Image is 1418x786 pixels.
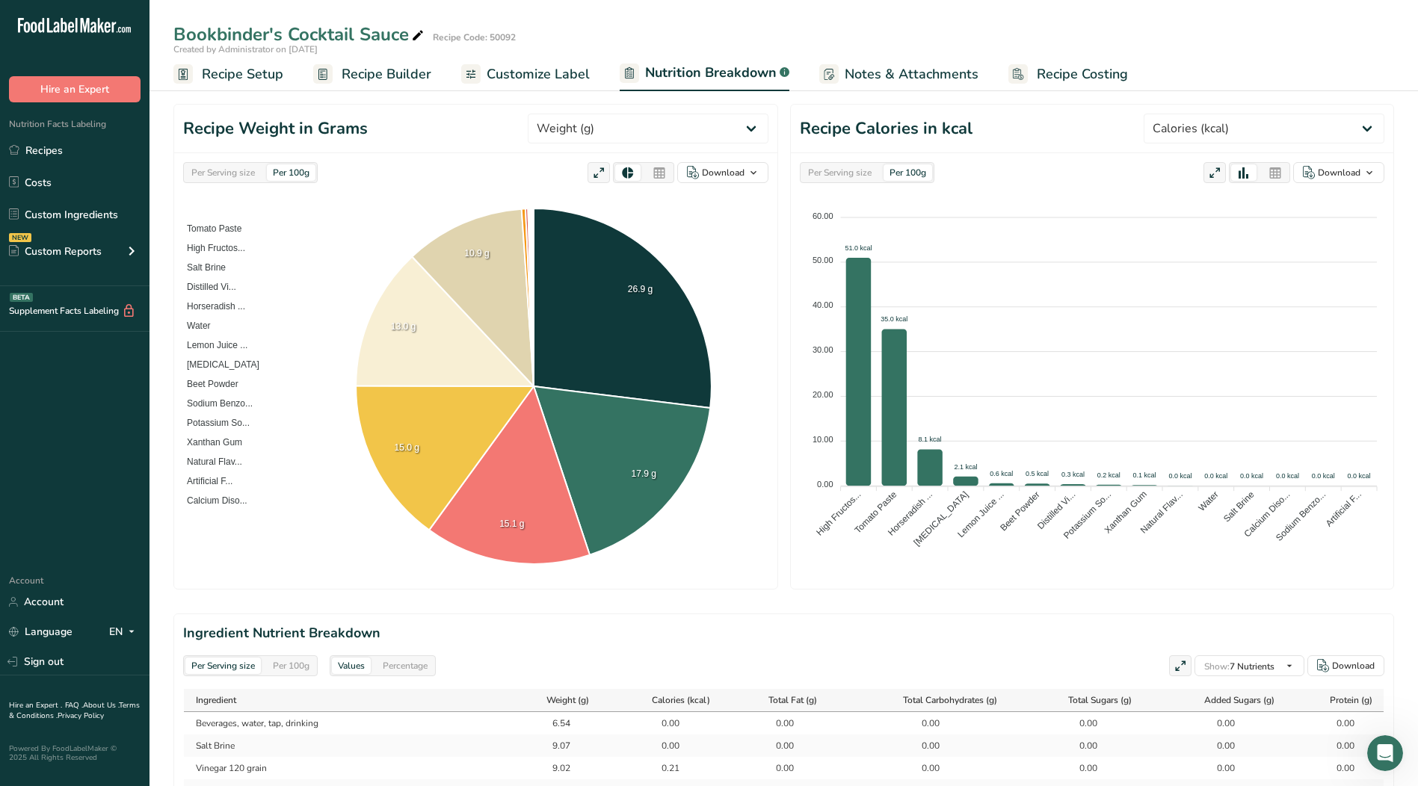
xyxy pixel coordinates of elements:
[902,761,940,775] div: 0.00
[433,31,516,44] div: Recipe Code: 50092
[176,359,259,370] span: [MEDICAL_DATA]
[813,300,833,309] tspan: 40.00
[533,739,570,752] div: 9.07
[377,657,434,674] div: Percentage
[176,379,238,389] span: Beet Powder
[185,164,261,181] div: Per Serving size
[1068,693,1132,707] span: Total Sugars (g)
[10,293,33,302] div: BETA
[912,489,970,548] tspan: [MEDICAL_DATA]
[1196,489,1220,513] tspan: Water
[1242,489,1292,539] tspan: Calcium Diso...
[173,58,283,91] a: Recipe Setup
[852,489,898,536] tspan: Tomato Paste
[176,476,232,486] span: Artificial F...
[176,282,236,292] span: Distilled Vi...
[109,623,141,641] div: EN
[998,489,1041,533] tspan: Beet Powder
[1204,693,1274,707] span: Added Sugars (g)
[176,243,245,253] span: High Fructos...
[176,495,247,506] span: Calcium Diso...
[1317,761,1354,775] div: 0.00
[903,693,997,707] span: Total Carbohydrates (g)
[461,58,590,91] a: Customize Label
[756,739,794,752] div: 0.00
[1060,717,1097,730] div: 0.00
[83,700,119,711] a: About Us .
[183,117,368,141] h1: Recipe Weight in Grams
[533,761,570,775] div: 9.02
[802,164,878,181] div: Per Serving size
[9,76,141,102] button: Hire an Expert
[813,345,833,354] tspan: 30.00
[642,761,679,775] div: 0.21
[813,211,833,220] tspan: 60.00
[9,244,102,259] div: Custom Reports
[813,256,833,264] tspan: 50.00
[1330,693,1372,707] span: Protein (g)
[620,56,789,92] a: Nutrition Breakdown
[845,64,978,84] span: Notes & Attachments
[1307,655,1384,676] button: Download
[342,64,431,84] span: Recipe Builder
[1197,761,1235,775] div: 0.00
[1060,761,1097,775] div: 0.00
[1103,489,1149,535] tspan: Xanthan Gum
[267,657,315,674] div: Per 100g
[9,233,31,242] div: NEW
[176,457,242,467] span: Natural Flav...
[1317,717,1354,730] div: 0.00
[819,58,978,91] a: Notes & Attachments
[196,693,236,707] span: Ingredient
[1204,660,1230,672] span: Show:
[173,21,427,48] div: Bookbinder's Cocktail Sauce
[652,693,710,707] span: Calories (kcal)
[184,712,504,734] td: Beverages, water, tap, drinking
[1138,489,1185,536] tspan: Natural Flav...
[9,619,73,645] a: Language
[65,700,83,711] a: FAQ .
[1204,660,1274,672] span: 7 Nutrients
[1197,717,1235,730] div: 0.00
[332,657,371,674] div: Values
[1197,739,1235,752] div: 0.00
[1061,489,1113,541] tspan: Potassium So...
[1035,489,1077,531] tspan: Distilled Vi...
[702,166,745,179] div: Download
[677,162,768,183] button: Download
[768,693,817,707] span: Total Fat (g)
[202,64,283,84] span: Recipe Setup
[902,717,940,730] div: 0.00
[487,64,590,84] span: Customize Label
[1324,489,1363,528] tspan: Artificial F...
[176,321,211,331] span: Water
[176,437,242,448] span: Xanthan Gum
[185,657,261,674] div: Per Serving size
[176,418,250,428] span: Potassium So...
[813,390,833,399] tspan: 20.00
[183,623,1384,643] h2: Ingredient Nutrient Breakdown
[1008,58,1128,91] a: Recipe Costing
[9,744,141,762] div: Powered By FoodLabelMaker © 2025 All Rights Reserved
[642,739,679,752] div: 0.00
[267,164,315,181] div: Per 100g
[1274,489,1328,543] tspan: Sodium Benzo...
[176,398,253,409] span: Sodium Benzo...
[645,63,777,83] span: Nutrition Breakdown
[176,301,245,312] span: Horseradish ...
[756,717,794,730] div: 0.00
[546,693,589,707] span: Weight (g)
[902,739,940,752] div: 0.00
[58,711,104,721] a: Privacy Policy
[1318,166,1360,179] div: Download
[533,717,570,730] div: 6.54
[800,117,972,141] h1: Recipe Calories in kcal
[1060,739,1097,752] div: 0.00
[814,489,863,538] tspan: High Fructos...
[1332,659,1375,672] div: Download
[1367,735,1403,771] iframe: Intercom live chat
[1293,162,1384,183] button: Download
[184,734,504,757] td: Salt Brine
[184,757,504,779] td: Vinegar 120 grain
[9,700,140,721] a: Terms & Conditions .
